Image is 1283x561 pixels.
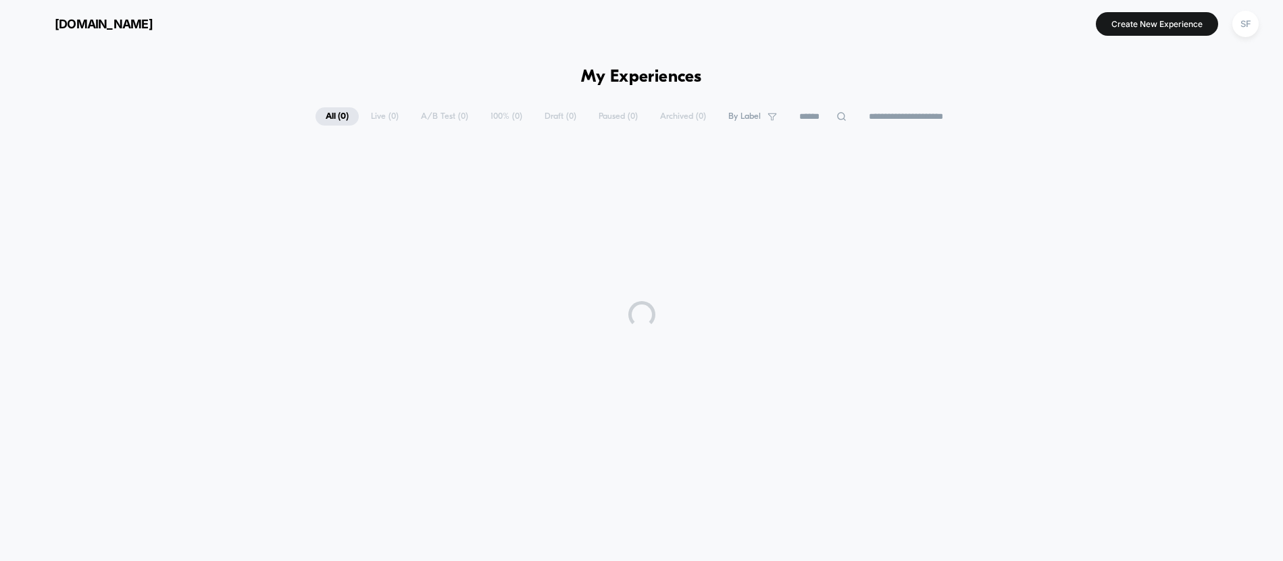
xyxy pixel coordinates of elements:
h1: My Experiences [581,68,702,87]
span: [DOMAIN_NAME] [55,17,153,31]
button: Create New Experience [1096,12,1218,36]
span: By Label [728,111,761,122]
span: All ( 0 ) [316,107,359,126]
button: [DOMAIN_NAME] [20,13,157,34]
button: SF [1228,10,1263,38]
div: SF [1232,11,1259,37]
